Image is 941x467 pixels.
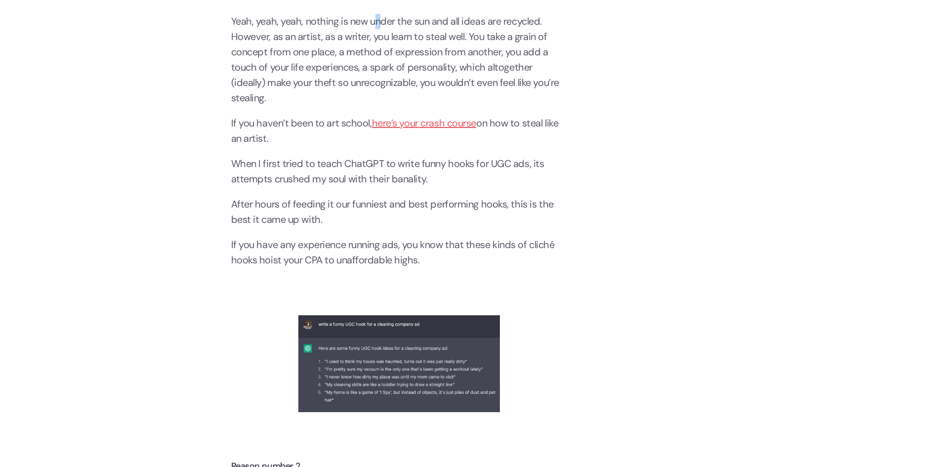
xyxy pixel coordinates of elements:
[231,14,567,106] p: Yeah, yeah, yeah, nothing is new under the sun and all ideas are recycled. However, as an artist,...
[231,434,567,450] p: ‍
[231,278,567,293] p: ‍
[231,116,567,146] p: If you haven’t been to art school, on how to steal like an artist.
[372,117,476,129] a: here’s your crash course
[231,237,567,268] p: If you have any experience running ads, you know that these kinds of cliché hooks hoist your CPA ...
[231,197,567,227] p: After hours of feeding it our funniest and best performing hooks, this is the best it came up with.
[231,156,567,187] p: When I first tried to teach ChatGPT to write funny hooks for UGC ads, its attempts crushed my sou...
